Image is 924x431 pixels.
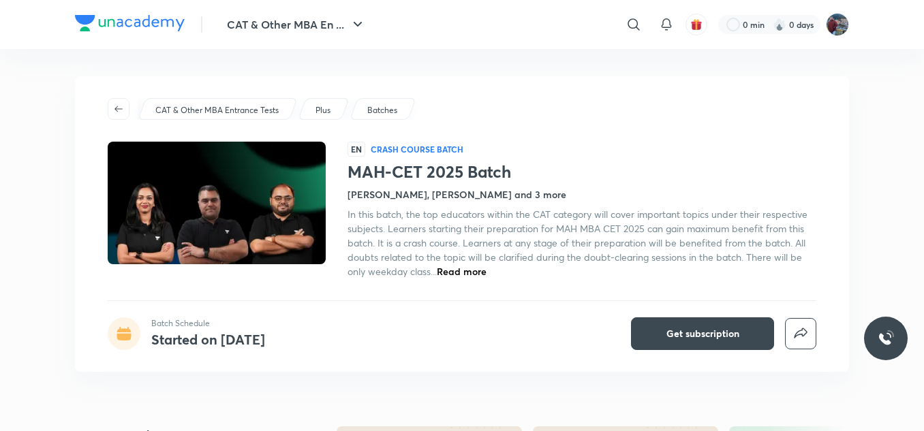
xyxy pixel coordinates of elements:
[365,104,400,116] a: Batches
[371,144,463,155] p: Crash course Batch
[878,330,894,347] img: ttu
[315,104,330,116] p: Plus
[826,13,849,36] img: Prashant saluja
[631,317,774,350] button: Get subscription
[106,140,328,266] img: Thumbnail
[348,142,365,157] span: EN
[437,265,487,278] span: Read more
[151,330,265,349] h4: Started on [DATE]
[367,104,397,116] p: Batches
[690,18,703,31] img: avatar
[219,11,374,38] button: CAT & Other MBA En ...
[686,14,707,35] button: avatar
[348,162,816,182] h1: MAH-CET 2025 Batch
[348,187,566,202] h4: [PERSON_NAME], [PERSON_NAME] and 3 more
[153,104,281,116] a: CAT & Other MBA Entrance Tests
[773,18,786,31] img: streak
[348,208,807,278] span: In this batch, the top educators within the CAT category will cover important topics under their ...
[666,327,739,340] span: Get subscription
[75,15,185,35] a: Company Logo
[313,104,333,116] a: Plus
[155,104,279,116] p: CAT & Other MBA Entrance Tests
[151,317,265,330] p: Batch Schedule
[75,15,185,31] img: Company Logo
